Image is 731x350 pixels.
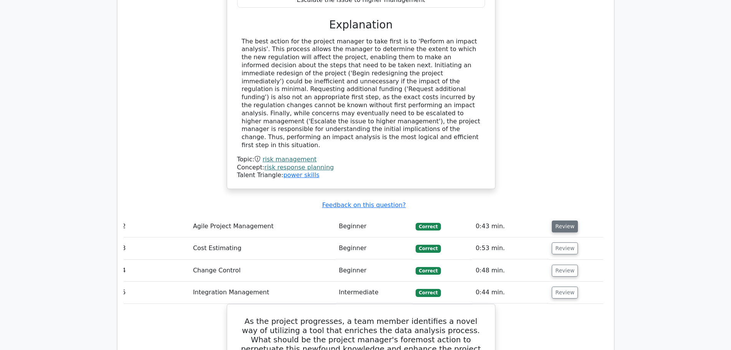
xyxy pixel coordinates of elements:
div: Topic: [237,156,485,164]
td: 4 [119,260,190,282]
td: Beginner [336,237,413,259]
td: 3 [119,237,190,259]
td: Agile Project Management [190,216,336,237]
button: Review [552,287,578,299]
td: Change Control [190,260,336,282]
span: Correct [416,245,441,252]
span: Correct [416,289,441,297]
a: risk response planning [264,164,334,171]
a: Feedback on this question? [322,201,406,209]
h3: Explanation [242,18,480,32]
a: risk management [262,156,317,163]
button: Review [552,221,578,232]
td: 2 [119,216,190,237]
a: power skills [283,171,319,179]
span: Correct [416,223,441,231]
td: Beginner [336,216,413,237]
td: Cost Estimating [190,237,336,259]
td: 5 [119,282,190,304]
td: 0:48 min. [472,260,549,282]
div: Talent Triangle: [237,156,485,179]
td: Integration Management [190,282,336,304]
td: Beginner [336,260,413,282]
div: The best action for the project manager to take first is to 'Perform an impact analysis'. This pr... [242,38,480,149]
td: 0:53 min. [472,237,549,259]
div: Concept: [237,164,485,172]
td: Intermediate [336,282,413,304]
td: 0:44 min. [472,282,549,304]
span: Correct [416,267,441,275]
button: Review [552,242,578,254]
td: 0:43 min. [472,216,549,237]
button: Review [552,265,578,277]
